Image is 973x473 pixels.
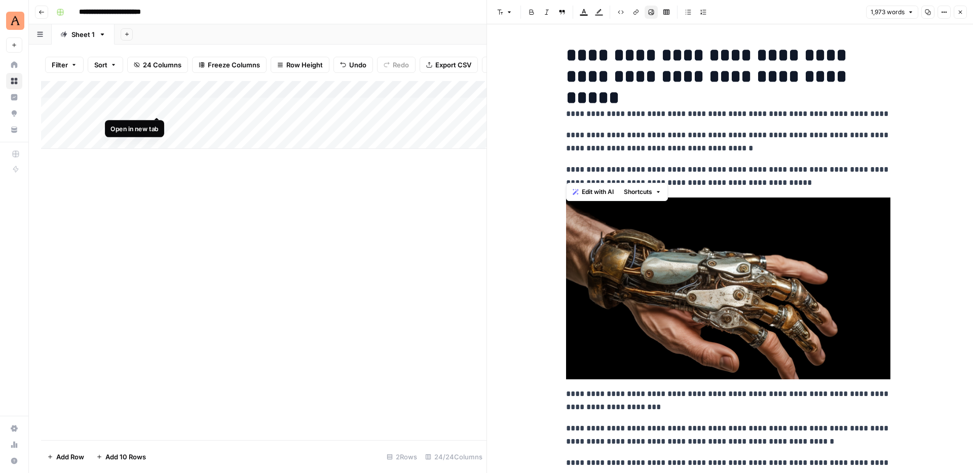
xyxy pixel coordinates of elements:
[208,60,260,70] span: Freeze Columns
[52,60,68,70] span: Filter
[88,57,123,73] button: Sort
[6,437,22,453] a: Usage
[111,124,159,134] div: Open in new tab
[105,452,146,462] span: Add 10 Rows
[41,449,90,465] button: Add Row
[127,57,188,73] button: 24 Columns
[6,453,22,469] button: Help + Support
[6,12,24,30] img: Animalz Logo
[45,57,84,73] button: Filter
[435,60,471,70] span: Export CSV
[420,57,478,73] button: Export CSV
[6,122,22,138] a: Your Data
[393,60,409,70] span: Redo
[569,185,618,199] button: Edit with AI
[333,57,373,73] button: Undo
[6,57,22,73] a: Home
[871,8,905,17] span: 1,973 words
[143,60,181,70] span: 24 Columns
[56,452,84,462] span: Add Row
[377,57,416,73] button: Redo
[286,60,323,70] span: Row Height
[349,60,366,70] span: Undo
[421,449,486,465] div: 24/24 Columns
[383,449,421,465] div: 2 Rows
[6,8,22,33] button: Workspace: Animalz
[71,29,95,40] div: Sheet 1
[582,187,614,196] span: Edit with AI
[624,187,652,196] span: Shortcuts
[620,185,665,199] button: Shortcuts
[90,449,152,465] button: Add 10 Rows
[52,24,115,45] a: Sheet 1
[271,57,329,73] button: Row Height
[6,73,22,89] a: Browse
[94,60,107,70] span: Sort
[6,89,22,105] a: Insights
[192,57,267,73] button: Freeze Columns
[6,420,22,437] a: Settings
[6,105,22,122] a: Opportunities
[866,6,918,19] button: 1,973 words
